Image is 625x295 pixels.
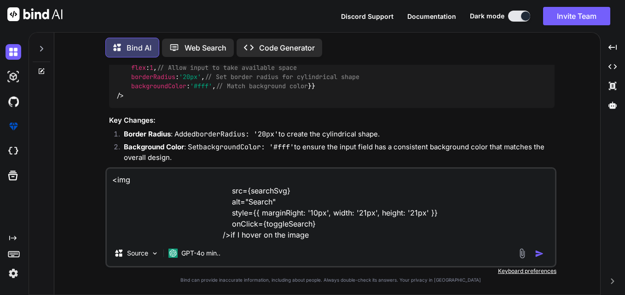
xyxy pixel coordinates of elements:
strong: Background Color [124,142,184,151]
code: backgroundColor: '#fff' [199,142,294,152]
p: Code Generator [259,42,315,53]
span: Dark mode [470,11,504,21]
span: Discord Support [341,12,394,20]
img: Bind AI [7,7,63,21]
span: Documentation [407,12,456,20]
img: settings [6,266,21,281]
li: : Added to create the cylindrical shape. [116,129,555,142]
textarea: <img src={searchSvg} alt="Search" style={{ marginRight: '10px', width: '21px', height: '21px' }} ... [107,169,555,240]
span: '20px' [179,73,201,81]
img: githubDark [6,94,21,109]
p: Make sure that the input field is wrapped in a container with the same border styling as before t... [109,166,555,187]
img: icon [535,249,544,258]
code: borderRadius: '20px' [196,130,278,139]
p: Source [127,249,148,258]
h3: Key Changes: [109,115,555,126]
img: GPT-4o mini [168,249,178,258]
li: : Set to ensure the input field has a consistent background color that matches the overall design. [116,142,555,163]
button: Discord Support [341,11,394,21]
span: 1 [150,63,153,72]
img: darkChat [6,44,21,60]
p: Keyboard preferences [105,267,556,275]
img: attachment [517,248,527,259]
button: Invite Team [543,7,610,25]
span: // Set border radius for cylindrical shape [205,73,359,81]
span: // Allow input to take available space [157,63,297,72]
button: Documentation [407,11,456,21]
img: premium [6,119,21,134]
p: Bind AI [127,42,151,53]
img: cloudideIcon [6,143,21,159]
p: Web Search [185,42,226,53]
strong: Border Radius [124,130,171,138]
span: borderRadius [131,73,175,81]
img: Pick Models [151,250,159,257]
img: darkAi-studio [6,69,21,85]
span: flex [131,63,146,72]
p: Bind can provide inaccurate information, including about people. Always double-check its answers.... [105,277,556,284]
span: '#fff' [190,82,212,91]
p: GPT-4o min.. [181,249,220,258]
span: backgroundColor [131,82,186,91]
span: // Match background color [216,82,308,91]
